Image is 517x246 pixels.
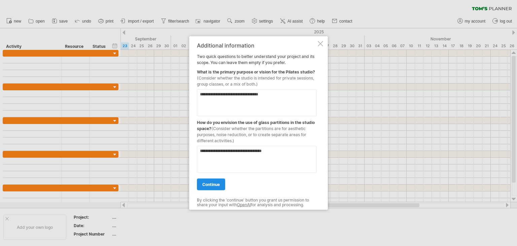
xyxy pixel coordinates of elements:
[197,126,306,143] span: (Consider whether the partitions are for aesthetic purposes, noise reduction, or to create separa...
[202,182,220,187] span: continue
[197,42,316,49] div: Additional information
[197,179,225,190] a: continue
[197,42,316,204] div: Two quick questions to better understand your project and its scope. You can leave them empty if ...
[197,75,314,87] span: (Consider whether the studio is intended for private sessions, group classes, or a mix of both.)
[197,198,316,208] div: By clicking the 'continue' button you grant us permission to share your input with for analysis a...
[197,66,316,87] div: What is the primary purpose or vision for the Pilates studio?
[197,116,316,144] div: How do you envision the use of glass partitions in the studio space?
[237,202,251,207] a: OpenAI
